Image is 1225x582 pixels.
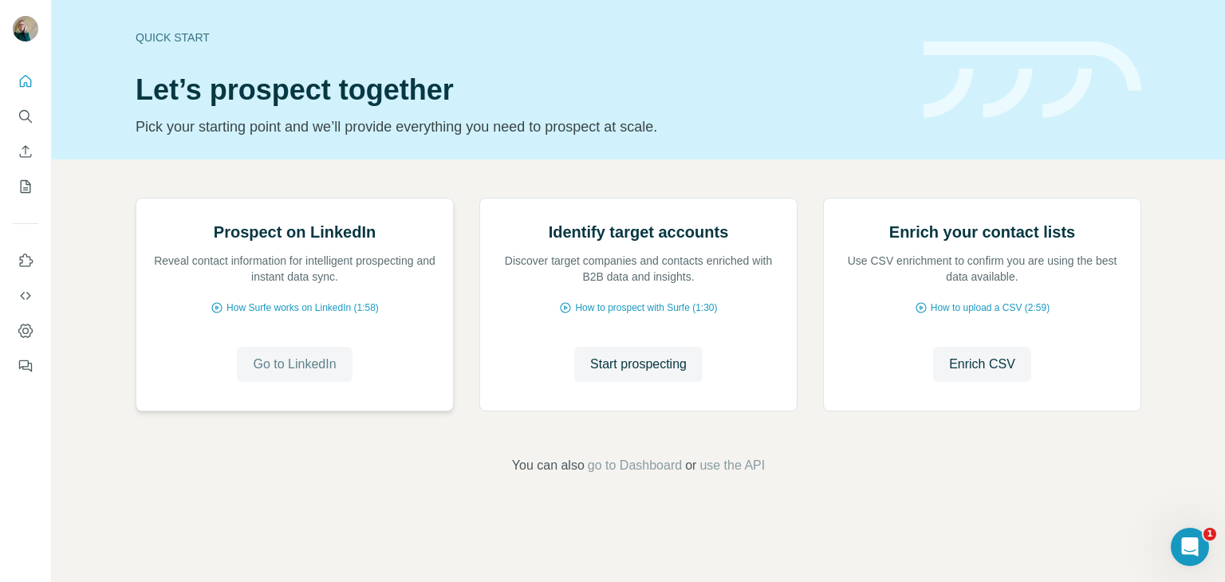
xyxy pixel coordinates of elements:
[1203,528,1216,541] span: 1
[13,246,38,275] button: Use Surfe on LinkedIn
[13,172,38,201] button: My lists
[152,253,437,285] p: Reveal contact information for intelligent prospecting and instant data sync.
[13,281,38,310] button: Use Surfe API
[13,137,38,166] button: Enrich CSV
[13,67,38,96] button: Quick start
[575,301,717,315] span: How to prospect with Surfe (1:30)
[949,355,1015,374] span: Enrich CSV
[1171,528,1209,566] iframe: Intercom live chat
[889,221,1075,243] h2: Enrich your contact lists
[924,41,1141,119] img: banner
[237,347,352,382] button: Go to LinkedIn
[588,456,682,475] button: go to Dashboard
[590,355,687,374] span: Start prospecting
[253,355,336,374] span: Go to LinkedIn
[840,253,1125,285] p: Use CSV enrichment to confirm you are using the best data available.
[13,352,38,380] button: Feedback
[933,347,1031,382] button: Enrich CSV
[13,102,38,131] button: Search
[136,29,904,45] div: Quick start
[136,74,904,106] h1: Let’s prospect together
[931,301,1050,315] span: How to upload a CSV (2:59)
[685,456,696,475] span: or
[512,456,585,475] span: You can also
[549,221,729,243] h2: Identify target accounts
[574,347,703,382] button: Start prospecting
[13,317,38,345] button: Dashboard
[699,456,765,475] button: use the API
[214,221,376,243] h2: Prospect on LinkedIn
[496,253,781,285] p: Discover target companies and contacts enriched with B2B data and insights.
[13,16,38,41] img: Avatar
[136,116,904,138] p: Pick your starting point and we’ll provide everything you need to prospect at scale.
[226,301,379,315] span: How Surfe works on LinkedIn (1:58)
